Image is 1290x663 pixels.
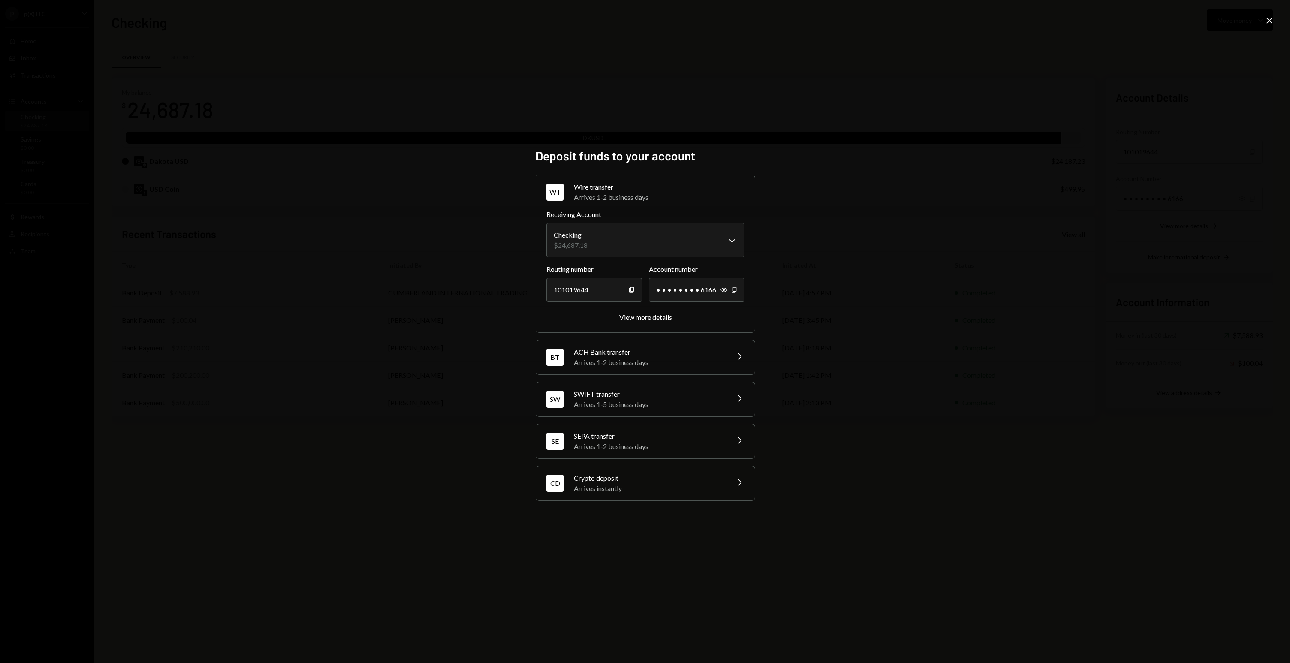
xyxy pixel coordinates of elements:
[649,264,744,274] label: Account number
[619,313,672,322] button: View more details
[536,466,755,500] button: CDCrypto depositArrives instantly
[536,424,755,458] button: SESEPA transferArrives 1-2 business days
[546,433,564,450] div: SE
[574,357,724,368] div: Arrives 1-2 business days
[546,349,564,366] div: BT
[546,209,744,220] label: Receiving Account
[619,313,672,321] div: View more details
[574,347,724,357] div: ACH Bank transfer
[536,148,754,164] h2: Deposit funds to your account
[574,483,724,494] div: Arrives instantly
[536,175,755,209] button: WTWire transferArrives 1-2 business days
[546,278,642,302] div: 101019644
[574,192,744,202] div: Arrives 1-2 business days
[546,391,564,408] div: SW
[574,441,724,452] div: Arrives 1-2 business days
[536,382,755,416] button: SWSWIFT transferArrives 1-5 business days
[546,223,744,257] button: Receiving Account
[574,389,724,399] div: SWIFT transfer
[536,340,755,374] button: BTACH Bank transferArrives 1-2 business days
[649,278,744,302] div: • • • • • • • • 6166
[574,399,724,410] div: Arrives 1-5 business days
[546,475,564,492] div: CD
[546,184,564,201] div: WT
[574,473,724,483] div: Crypto deposit
[574,431,724,441] div: SEPA transfer
[546,264,642,274] label: Routing number
[546,209,744,322] div: WTWire transferArrives 1-2 business days
[574,182,744,192] div: Wire transfer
